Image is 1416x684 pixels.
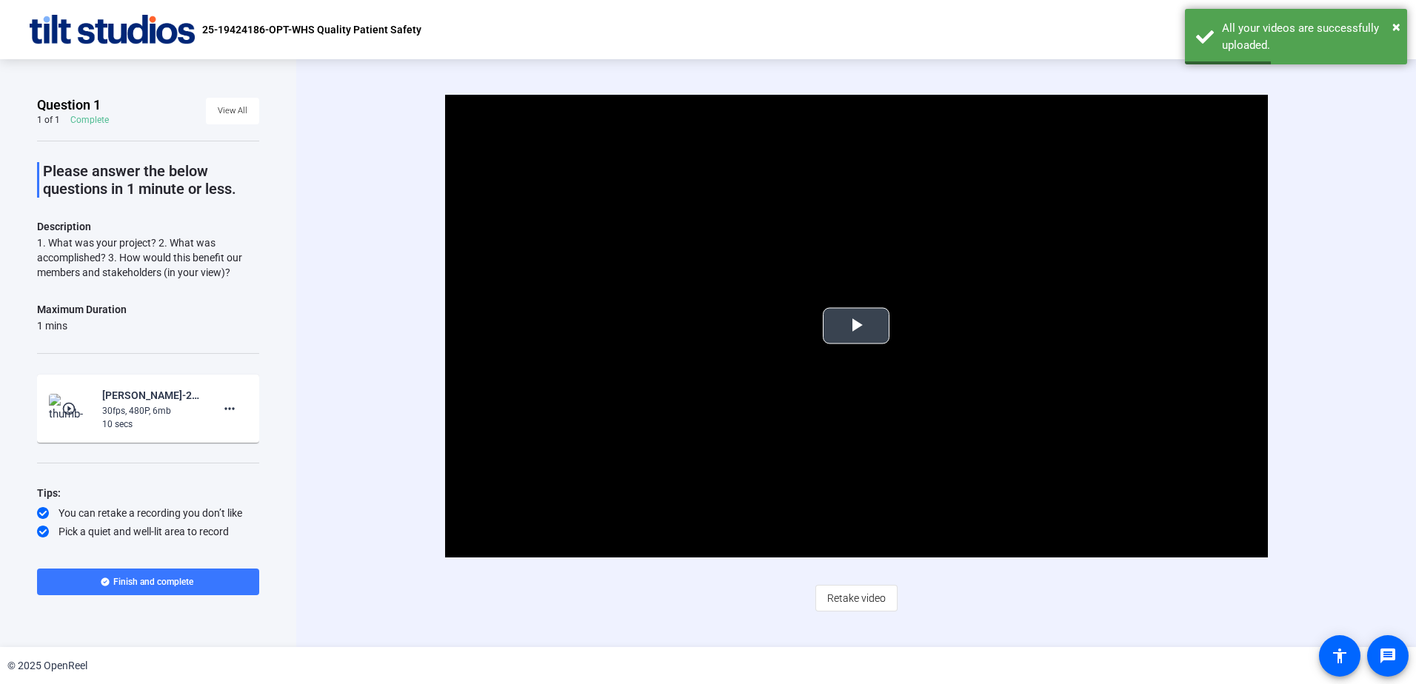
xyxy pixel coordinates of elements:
mat-icon: more_horiz [221,400,238,418]
div: Pick a quiet and well-lit area to record [37,524,259,539]
div: © 2025 OpenReel [7,658,87,674]
mat-icon: message [1379,647,1397,665]
div: Complete [70,114,109,126]
div: 1 of 1 [37,114,60,126]
span: Question 1 [37,96,101,114]
div: 1. What was your project? 2. What was accomplished? 3. How would this benefit our members and sta... [37,235,259,280]
mat-icon: accessibility [1331,647,1349,665]
span: × [1392,18,1400,36]
div: Tips: [37,484,259,502]
button: Retake video [815,585,898,611]
span: Retake video [827,584,886,612]
p: Description [37,218,259,235]
span: View All [218,100,247,122]
img: OpenReel logo [30,15,195,44]
p: Please answer the below questions in 1 minute or less. [43,162,259,198]
div: 10 secs [102,418,201,431]
div: Video Player [445,95,1268,557]
div: Maximum Duration [37,301,127,318]
div: 30fps, 480P, 6mb [102,404,201,418]
div: [PERSON_NAME]-25-19424186-OPT-WHS Quality Patient Safe-25-19424186-OPT-WHS Quality Patient Safety... [102,386,201,404]
button: View All [206,98,259,124]
mat-icon: play_circle_outline [61,401,79,416]
p: 25-19424186-OPT-WHS Quality Patient Safety [202,21,421,38]
button: Close [1392,16,1400,38]
div: All your videos are successfully uploaded. [1222,20,1396,53]
button: Finish and complete [37,569,259,595]
div: 1 mins [37,318,127,333]
img: thumb-nail [49,394,93,423]
div: You can retake a recording you don’t like [37,506,259,520]
span: Finish and complete [113,576,193,588]
button: Play Video [823,308,889,344]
